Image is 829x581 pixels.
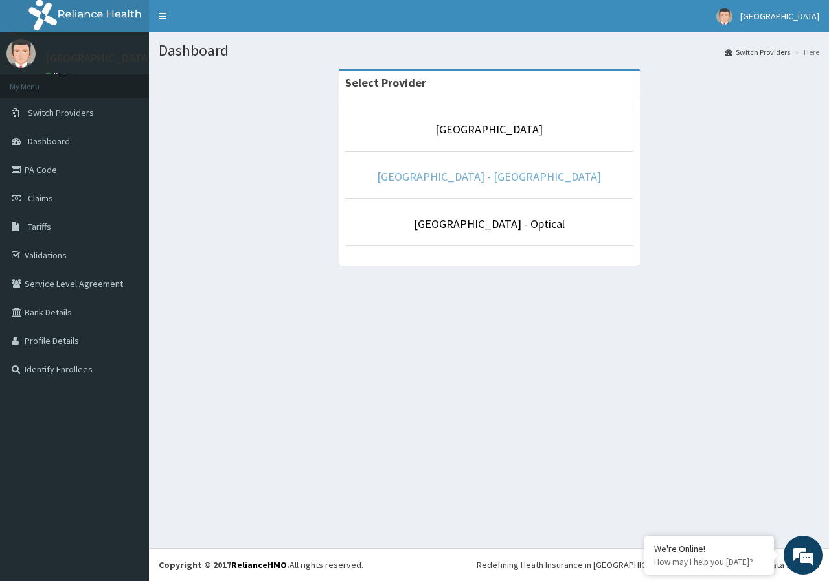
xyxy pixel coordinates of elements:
[716,8,732,25] img: User Image
[28,107,94,119] span: Switch Providers
[414,216,565,231] a: [GEOGRAPHIC_DATA] - Optical
[45,52,152,64] p: [GEOGRAPHIC_DATA]
[231,559,287,571] a: RelianceHMO
[149,548,829,581] footer: All rights reserved.
[28,221,51,233] span: Tariffs
[740,10,819,22] span: [GEOGRAPHIC_DATA]
[159,42,819,59] h1: Dashboard
[477,558,819,571] div: Redefining Heath Insurance in [GEOGRAPHIC_DATA] using Telemedicine and Data Science!
[345,75,426,90] strong: Select Provider
[377,169,601,184] a: [GEOGRAPHIC_DATA] - [GEOGRAPHIC_DATA]
[45,71,76,80] a: Online
[654,543,764,554] div: We're Online!
[28,135,70,147] span: Dashboard
[725,47,790,58] a: Switch Providers
[28,192,53,204] span: Claims
[6,39,36,68] img: User Image
[435,122,543,137] a: [GEOGRAPHIC_DATA]
[791,47,819,58] li: Here
[654,556,764,567] p: How may I help you today?
[159,559,290,571] strong: Copyright © 2017 .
